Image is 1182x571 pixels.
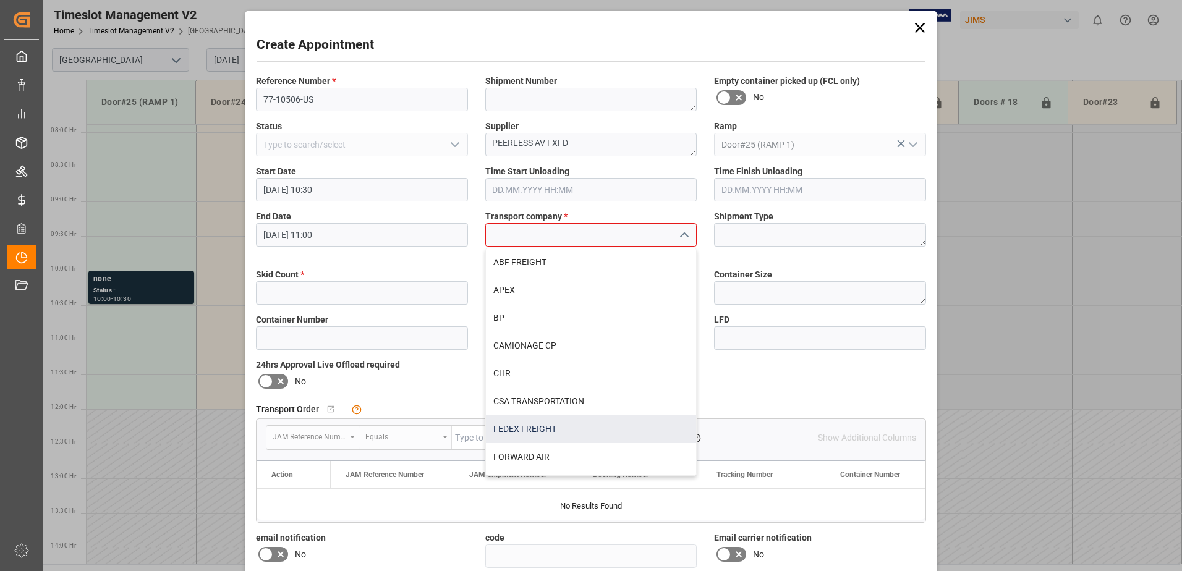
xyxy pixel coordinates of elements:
[486,248,697,276] div: ABF FREIGHT
[486,304,697,332] div: BP
[295,548,306,561] span: No
[486,471,697,499] div: GLS
[486,360,697,387] div: CHR
[346,470,424,479] span: JAM Reference Number
[256,268,304,281] span: Skid Count
[716,470,773,479] span: Tracking Number
[256,223,468,247] input: DD.MM.YYYY HH:MM
[256,133,468,156] input: Type to search/select
[714,531,812,544] span: Email carrier notification
[256,210,291,223] span: End Date
[485,75,557,88] span: Shipment Number
[452,426,679,449] input: Type to search
[485,210,568,223] span: Transport company
[714,133,926,156] input: Type to search/select
[365,428,438,442] div: Equals
[486,443,697,471] div: FORWARD AIR
[469,470,546,479] span: JAM Shipment Number
[714,75,860,88] span: Empty container picked up (FCL only)
[266,426,359,449] button: open menu
[485,531,504,544] span: code
[714,268,772,281] span: Container Size
[486,276,697,304] div: APEX
[840,470,900,479] span: Container Number
[485,133,697,156] textarea: PEERLESS AV FXFD
[256,120,282,133] span: Status
[256,178,468,201] input: DD.MM.YYYY HH:MM
[271,470,293,479] div: Action
[714,120,737,133] span: Ramp
[295,375,306,388] span: No
[714,165,802,178] span: Time Finish Unloading
[256,403,319,416] span: Transport Order
[256,75,336,88] span: Reference Number
[273,428,346,442] div: JAM Reference Number
[257,35,374,55] h2: Create Appointment
[486,415,697,443] div: FEDEX FREIGHT
[256,358,400,371] span: 24hrs Approval Live Offload required
[485,120,519,133] span: Supplier
[486,332,697,360] div: CAMIONAGE CP
[359,426,452,449] button: open menu
[485,178,697,201] input: DD.MM.YYYY HH:MM
[714,178,926,201] input: DD.MM.YYYY HH:MM
[486,387,697,415] div: CSA TRANSPORTATION
[485,165,569,178] span: Time Start Unloading
[256,165,296,178] span: Start Date
[444,135,463,154] button: open menu
[674,226,692,245] button: close menu
[256,313,328,326] span: Container Number
[903,135,921,154] button: open menu
[256,531,326,544] span: email notification
[753,548,764,561] span: No
[714,313,729,326] span: LFD
[753,91,764,104] span: No
[714,210,773,223] span: Shipment Type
